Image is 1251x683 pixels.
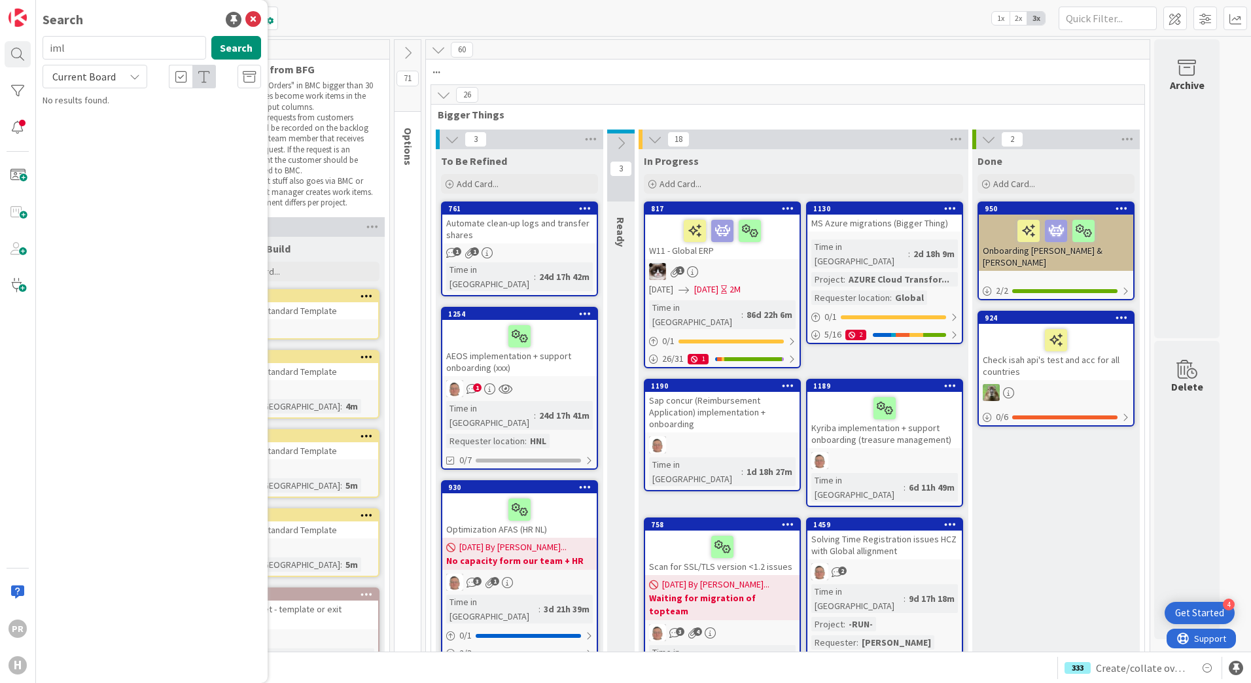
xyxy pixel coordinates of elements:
[222,350,379,419] a: 1657BFG SS - Standard TemplateTime in [GEOGRAPHIC_DATA]:4m
[644,201,801,368] a: 817W11 - Global ERPKv[DATE][DATE]2MTime in [GEOGRAPHIC_DATA]:86d 22h 6m0/126/311
[459,629,472,642] span: 0 / 1
[645,263,800,280] div: Kv
[811,473,904,502] div: Time in [GEOGRAPHIC_DATA]
[807,563,962,580] div: lD
[667,131,690,147] span: 18
[649,283,673,296] span: [DATE]
[224,589,378,629] div: 1600Isah preset - template or exit criteria?
[979,384,1133,401] div: TT
[662,578,769,591] span: [DATE] By [PERSON_NAME]...
[342,399,361,413] div: 4m
[811,272,843,287] div: Project
[910,247,958,261] div: 2d 18h 9m
[228,478,340,493] div: Time in [GEOGRAPHIC_DATA]
[9,656,27,674] div: H
[978,154,1002,167] span: Done
[536,270,593,284] div: 24d 17h 42m
[858,635,934,650] div: [PERSON_NAME]
[43,94,261,107] div: No results found.
[459,540,567,554] span: [DATE] By [PERSON_NAME]...
[232,176,374,208] li: Project stuff also goes via BMC or project manager creates work items. Agreement differs per proj...
[230,511,378,520] div: 1655
[1096,660,1189,676] span: Create/collate overview of Facility applications
[645,392,800,432] div: Sap concur (Reimbursement Application) implementation + onboarding
[979,283,1133,299] div: 2/2
[807,519,962,559] div: 1459Solving Time Registration issues HCZ with Global allignment
[676,266,684,275] span: 1
[442,574,597,591] div: lD
[645,203,800,259] div: 817W11 - Global ERP
[979,203,1133,271] div: 950Onboarding [PERSON_NAME] & [PERSON_NAME]
[527,434,550,448] div: HNL
[649,300,741,329] div: Time in [GEOGRAPHIC_DATA]
[224,290,378,319] div: 1658BFG SS - Standard Template
[645,380,800,392] div: 1190
[340,478,342,493] span: :
[438,108,1128,121] span: Bigger Things
[446,595,538,623] div: Time in [GEOGRAPHIC_DATA]
[979,409,1133,425] div: 0/6
[230,353,378,362] div: 1657
[224,430,378,442] div: 1656
[1171,379,1203,394] div: Delete
[824,328,841,341] span: 5 / 16
[743,307,796,322] div: 86d 22h 6m
[843,272,845,287] span: :
[224,363,378,380] div: BFG SS - Standard Template
[1027,12,1045,25] span: 3x
[442,627,597,644] div: 0/1
[645,203,800,215] div: 817
[442,308,597,320] div: 1254
[1170,77,1205,93] div: Archive
[525,434,527,448] span: :
[432,63,1133,76] span: ...
[224,442,378,459] div: BFG SS - Standard Template
[342,557,361,572] div: 5m
[448,483,597,492] div: 930
[649,645,737,674] div: Time in [GEOGRAPHIC_DATA]
[644,379,801,491] a: 1190Sap concur (Reimbursement Application) implementation + onboardinglDTime in [GEOGRAPHIC_DATA]...
[1059,7,1157,30] input: Quick Filter...
[446,401,534,430] div: Time in [GEOGRAPHIC_DATA]
[806,201,963,344] a: 1130MS Azure migrations (Bigger Thing)Time in [GEOGRAPHIC_DATA]:2d 18h 9mProject:AZURE Cloud Tran...
[538,602,540,616] span: :
[811,617,843,631] div: Project
[534,408,536,423] span: :
[1165,602,1235,624] div: Open Get Started checklist, remaining modules: 4
[743,464,796,479] div: 1d 18h 27m
[645,215,800,259] div: W11 - Global ERP
[534,270,536,284] span: :
[9,9,27,27] img: Visit kanbanzone.com
[807,452,962,469] div: lD
[446,554,593,567] b: No capacity form our team + HR
[224,351,378,380] div: 1657BFG SS - Standard Template
[694,627,702,636] span: 4
[441,307,598,470] a: 1254AEOS implementation + support onboarding (xxx)lDTime in [GEOGRAPHIC_DATA]:24d 17h 41mRequeste...
[224,521,378,538] div: BFG SS - Standard Template
[442,320,597,376] div: AEOS implementation + support onboarding (xxx)
[644,517,801,679] a: 758Scan for SSL/TLS version <1.2 issues[DATE] By [PERSON_NAME]...Waiting for migration of topteam...
[730,283,741,296] div: 2M
[442,482,597,538] div: 930Optimization AFAS (HR NL)
[451,42,473,58] span: 60
[904,480,906,495] span: :
[811,635,856,650] div: Requester
[1175,606,1224,620] div: Get Started
[651,520,800,529] div: 758
[807,215,962,232] div: MS Azure migrations (Bigger Thing)
[906,480,958,495] div: 6d 11h 49m
[676,627,684,636] span: 3
[232,113,374,177] li: Direct requests from customers should be recorded on the backlog by the team member that receives...
[807,380,962,392] div: 1189
[694,283,718,296] span: [DATE]
[979,324,1133,380] div: Check isah api's test and acc for all countries
[224,351,378,363] div: 1657
[979,215,1133,271] div: Onboarding [PERSON_NAME] & [PERSON_NAME]
[224,510,378,521] div: 1655
[1223,599,1235,610] div: 4
[441,154,507,167] span: To Be Refined
[459,453,472,467] span: 0/7
[806,379,963,507] a: 1189Kyriba implementation + support onboarding (treasure management)lDTime in [GEOGRAPHIC_DATA]:6...
[979,203,1133,215] div: 950
[211,36,261,60] button: Search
